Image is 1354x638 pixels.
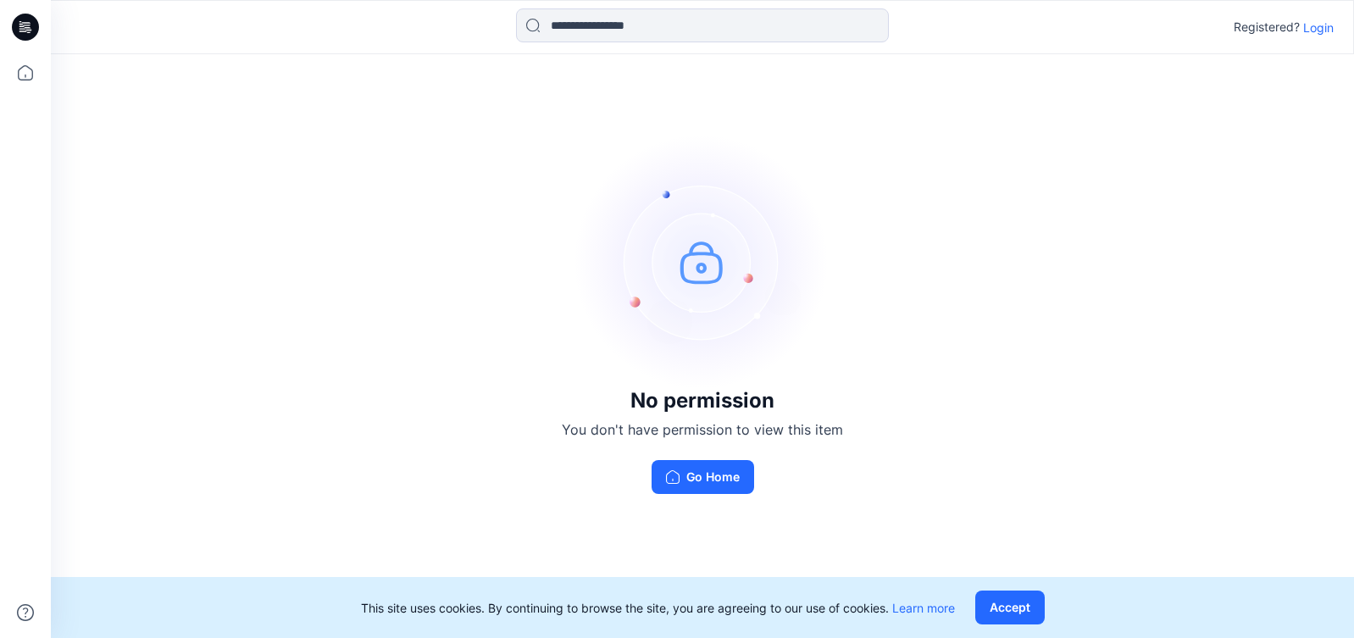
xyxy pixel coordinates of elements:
[361,599,955,617] p: This site uses cookies. By continuing to browse the site, you are agreeing to our use of cookies.
[1234,17,1300,37] p: Registered?
[575,135,830,389] img: no-perm.svg
[892,601,955,615] a: Learn more
[562,389,843,413] h3: No permission
[652,460,754,494] button: Go Home
[562,419,843,440] p: You don't have permission to view this item
[975,591,1045,624] button: Accept
[1303,19,1334,36] p: Login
